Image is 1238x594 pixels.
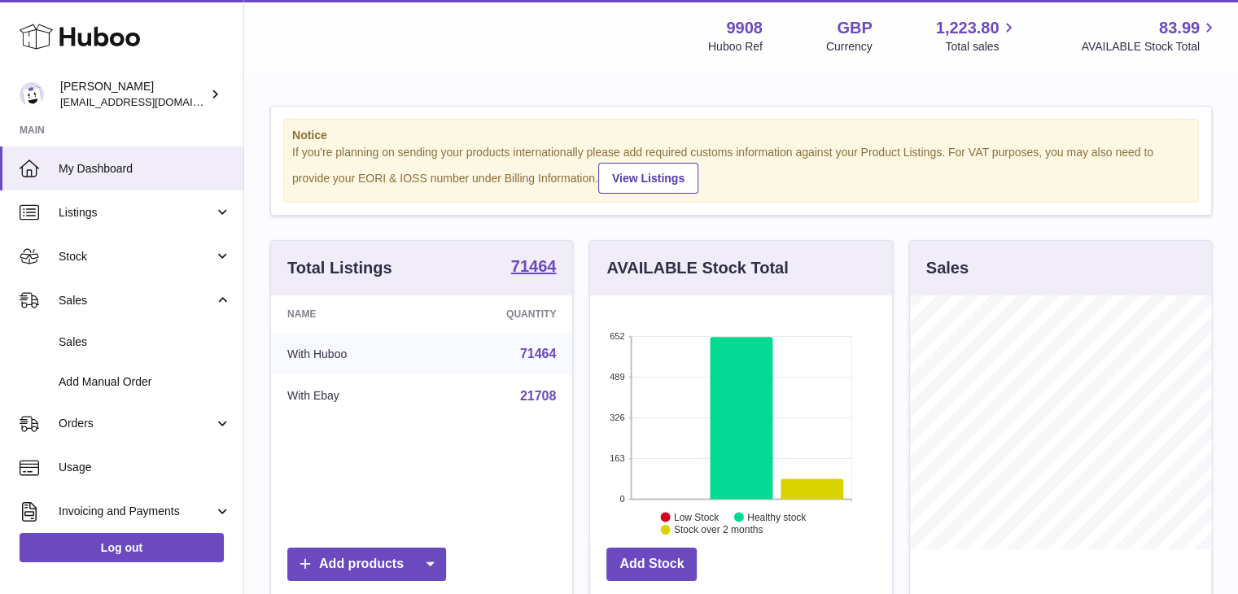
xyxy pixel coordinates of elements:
[271,295,430,333] th: Name
[60,79,207,110] div: [PERSON_NAME]
[620,494,625,504] text: 0
[945,39,1017,55] span: Total sales
[511,258,557,277] a: 71464
[287,548,446,581] a: Add products
[708,39,763,55] div: Huboo Ref
[826,39,873,55] div: Currency
[292,128,1190,143] strong: Notice
[610,331,624,341] text: 652
[271,375,430,417] td: With Ebay
[606,257,788,279] h3: AVAILABLE Stock Total
[59,161,231,177] span: My Dashboard
[59,334,231,350] span: Sales
[60,95,239,108] span: [EMAIL_ADDRESS][DOMAIN_NAME]
[59,293,214,308] span: Sales
[287,257,392,279] h3: Total Listings
[59,249,214,264] span: Stock
[271,333,430,375] td: With Huboo
[520,347,557,360] a: 71464
[520,389,557,403] a: 21708
[837,17,872,39] strong: GBP
[936,17,1018,55] a: 1,223.80 Total sales
[936,17,1000,39] span: 1,223.80
[606,548,697,581] a: Add Stock
[610,453,624,463] text: 163
[1159,17,1200,39] span: 83.99
[59,416,214,431] span: Orders
[610,413,624,422] text: 326
[674,524,763,535] text: Stock over 2 months
[598,163,698,194] a: View Listings
[747,511,807,522] text: Healthy stock
[674,511,720,522] text: Low Stock
[726,17,763,39] strong: 9908
[1081,39,1218,55] span: AVAILABLE Stock Total
[511,258,557,274] strong: 71464
[20,533,224,562] a: Log out
[292,145,1190,194] div: If you're planning on sending your products internationally please add required customs informati...
[926,257,969,279] h3: Sales
[610,372,624,382] text: 489
[430,295,572,333] th: Quantity
[59,460,231,475] span: Usage
[59,374,231,390] span: Add Manual Order
[59,504,214,519] span: Invoicing and Payments
[1081,17,1218,55] a: 83.99 AVAILABLE Stock Total
[20,82,44,107] img: tbcollectables@hotmail.co.uk
[59,205,214,221] span: Listings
